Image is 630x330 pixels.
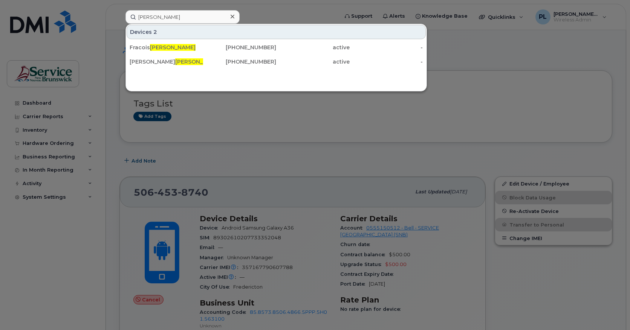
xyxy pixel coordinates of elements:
div: Devices [127,25,426,39]
span: [PERSON_NAME] [150,44,196,51]
div: [PERSON_NAME] [130,58,203,65]
div: Fracois [130,44,203,51]
div: - [350,44,423,51]
div: [PHONE_NUMBER] [203,58,277,65]
a: Fracois[PERSON_NAME][PHONE_NUMBER]active- [127,41,426,54]
a: [PERSON_NAME][PERSON_NAME][PHONE_NUMBER]active- [127,55,426,68]
div: active [276,44,350,51]
span: [PERSON_NAME] [175,58,221,65]
div: [PHONE_NUMBER] [203,44,277,51]
div: active [276,58,350,65]
div: - [350,58,423,65]
span: 2 [153,28,157,36]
